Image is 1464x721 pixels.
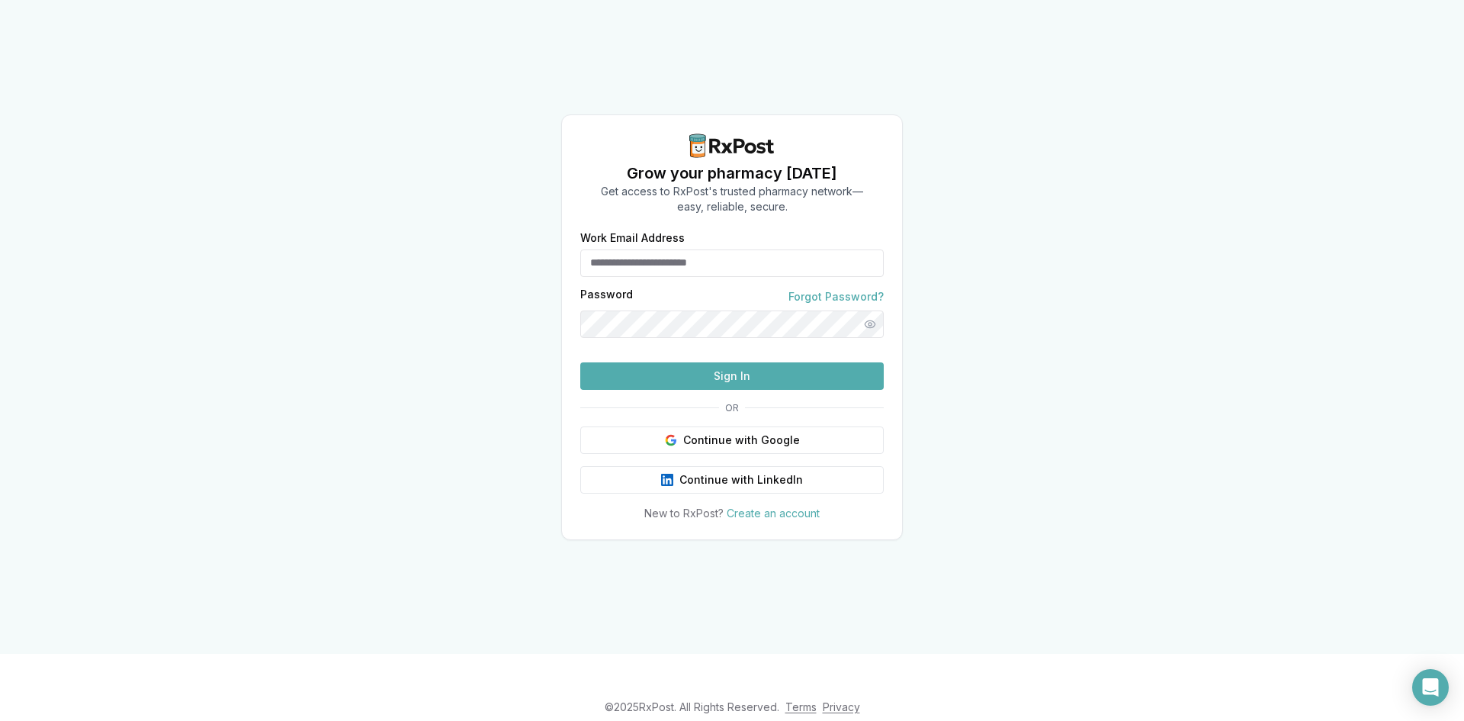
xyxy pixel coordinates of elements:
h1: Grow your pharmacy [DATE] [601,163,863,184]
button: Continue with LinkedIn [580,466,884,494]
a: Terms [785,700,817,713]
img: Google [665,434,677,446]
p: Get access to RxPost's trusted pharmacy network— easy, reliable, secure. [601,184,863,214]
div: Open Intercom Messenger [1412,669,1449,706]
button: Show password [856,311,884,338]
span: OR [719,402,745,414]
a: Create an account [727,507,820,520]
img: LinkedIn [661,474,673,486]
button: Sign In [580,362,884,390]
label: Work Email Address [580,233,884,243]
label: Password [580,289,633,304]
a: Privacy [823,700,860,713]
button: Continue with Google [580,426,884,454]
span: New to RxPost? [644,507,724,520]
a: Forgot Password? [788,289,884,304]
img: RxPost Logo [683,134,781,158]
